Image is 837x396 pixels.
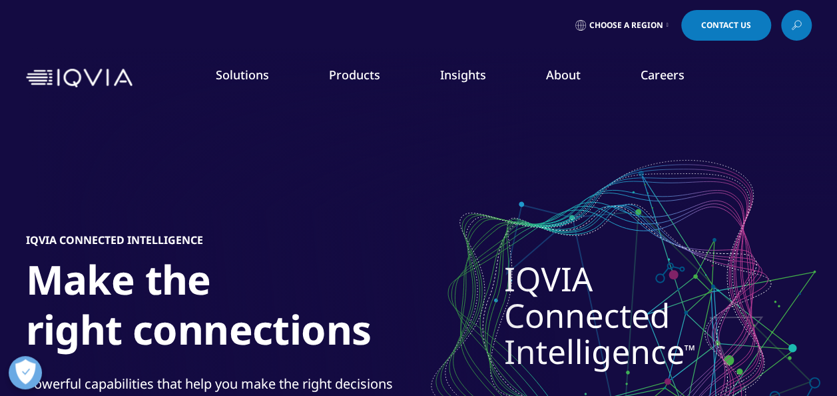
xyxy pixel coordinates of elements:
[546,67,581,83] a: About
[26,233,203,247] h5: IQVIA Connected Intelligence
[641,67,685,83] a: Careers
[26,69,133,88] img: IQVIA Healthcare Information Technology and Pharma Clinical Research Company
[589,20,663,31] span: Choose a Region
[681,10,771,41] a: Contact Us
[216,67,269,83] a: Solutions
[701,21,751,29] span: Contact Us
[9,356,42,389] button: Open Preferences
[329,67,380,83] a: Products
[440,67,486,83] a: Insights
[138,47,812,109] nav: Primary
[26,255,525,363] h1: Make the right connections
